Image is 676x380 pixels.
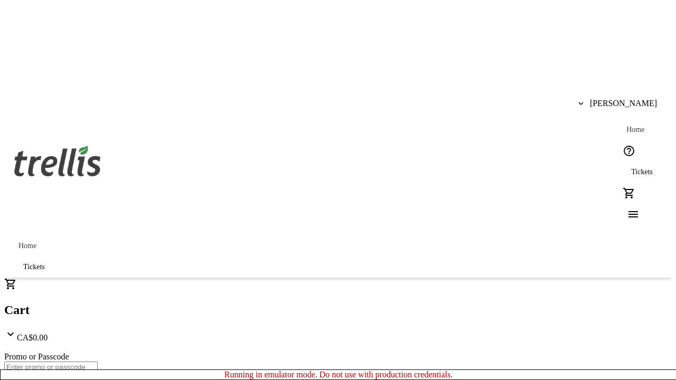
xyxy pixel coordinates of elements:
[17,333,48,342] span: CA$0.00
[11,235,44,256] a: Home
[18,242,36,250] span: Home
[4,303,672,317] h2: Cart
[11,256,58,278] a: Tickets
[618,161,665,183] a: Tickets
[590,99,657,108] span: [PERSON_NAME]
[11,134,105,187] img: Orient E2E Organization eyCYpTSahW's Logo
[4,362,98,373] input: Enter promo or passcode
[570,93,665,114] button: [PERSON_NAME]
[618,119,652,140] a: Home
[618,204,640,225] button: Menu
[4,352,69,361] label: Promo or Passcode
[23,263,45,271] span: Tickets
[4,278,672,343] div: CartCA$0.00
[618,183,640,204] button: Cart
[631,168,653,176] span: Tickets
[626,126,644,134] span: Home
[618,140,640,161] button: Help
